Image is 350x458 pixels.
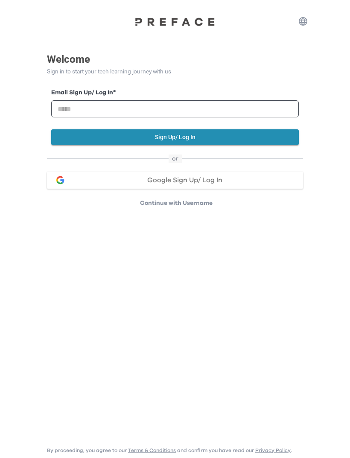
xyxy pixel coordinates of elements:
button: Sign Up/ Log In [51,129,299,145]
p: Welcome [47,52,303,67]
img: Preface Logo [132,17,218,26]
span: or [169,155,182,163]
label: Email Sign Up/ Log In * [51,88,299,97]
p: Continue with Username [50,199,303,207]
a: Terms & Conditions [128,448,176,453]
p: By proceeding, you agree to our and confirm you have read our . [47,447,292,454]
button: google loginGoogle Sign Up/ Log In [47,172,303,189]
span: Google Sign Up/ Log In [147,177,222,184]
img: google login [55,175,65,185]
p: Sign in to start your tech learning journey with us [47,67,303,76]
a: Privacy Policy [255,448,291,453]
